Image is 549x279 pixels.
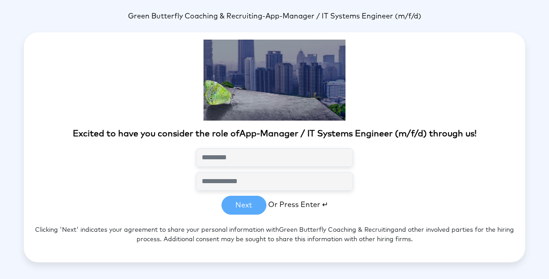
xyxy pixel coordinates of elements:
[266,13,421,20] span: App-Manager / IT Systems Engineer (m/f/d)
[239,130,477,138] span: App-Manager / IT Systems Engineer (m/f/d) through us!
[24,11,525,22] p: -
[24,215,525,255] p: Clicking 'Next' indicates your agreement to share your personal information with and other involv...
[268,201,328,208] span: Or Press Enter ↵
[128,13,262,20] span: Green Butterfly Coaching & Recruiting
[24,128,525,141] p: Excited to have you consider the role of
[279,227,394,233] span: Green Butterfly Coaching & Recruiting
